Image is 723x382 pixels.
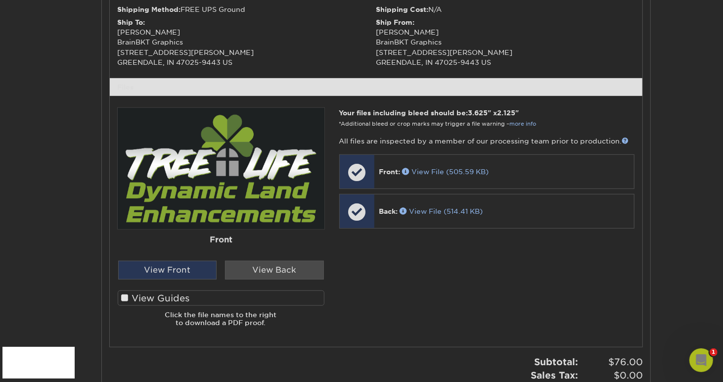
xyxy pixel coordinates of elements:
[689,348,713,372] iframe: Intercom live chat
[376,5,428,13] strong: Shipping Cost:
[379,207,398,215] span: Back:
[118,17,376,68] div: [PERSON_NAME] BrainBKT Graphics [STREET_ADDRESS][PERSON_NAME] GREENDALE, IN 47025-9443 US
[339,109,519,117] strong: Your files including bleed should be: " x "
[710,348,718,356] span: 1
[379,168,401,176] span: Front:
[376,4,634,14] div: N/A
[225,261,324,280] div: View Back
[403,168,489,176] a: View File (505.59 KB)
[339,136,634,146] p: All files are inspected by a member of our processing team prior to production.
[110,78,643,96] div: Files
[581,355,643,369] span: $76.00
[118,229,324,251] div: Front
[510,121,537,127] a: more info
[376,18,414,26] strong: Ship From:
[118,5,181,13] strong: Shipping Method:
[376,17,634,68] div: [PERSON_NAME] BrainBKT Graphics [STREET_ADDRESS][PERSON_NAME] GREENDALE, IN 47025-9443 US
[118,290,324,306] label: View Guides
[339,121,537,127] small: *Additional bleed or crop marks may trigger a file warning –
[468,109,488,117] span: 3.625
[534,356,578,367] strong: Subtotal:
[400,207,483,215] a: View File (514.41 KB)
[118,261,217,280] div: View Front
[118,311,324,335] h6: Click the file names to the right to download a PDF proof.
[531,370,578,381] strong: Sales Tax:
[118,4,376,14] div: FREE UPS Ground
[118,18,145,26] strong: Ship To:
[497,109,516,117] span: 2.125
